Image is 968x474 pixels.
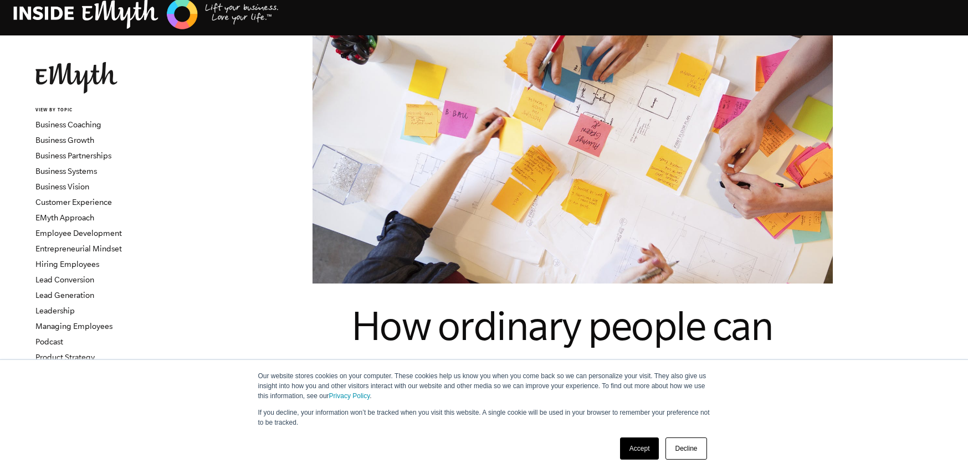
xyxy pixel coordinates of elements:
[35,120,101,129] a: Business Coaching
[35,107,169,114] h6: VIEW BY TOPIC
[329,392,370,400] a: Privacy Policy
[35,244,122,253] a: Entrepreneurial Mindset
[35,275,94,284] a: Lead Conversion
[35,291,94,300] a: Lead Generation
[35,337,63,346] a: Podcast
[35,182,89,191] a: Business Vision
[35,213,94,222] a: EMyth Approach
[665,437,706,460] a: Decline
[35,198,112,207] a: Customer Experience
[35,136,94,145] a: Business Growth
[35,229,122,238] a: Employee Development
[351,303,774,446] span: How ordinary people can create extraordinary results
[35,151,111,160] a: Business Partnerships
[35,353,95,362] a: Product Strategy
[258,371,710,401] p: Our website stores cookies on your computer. These cookies help us know you when you come back so...
[258,408,710,427] p: If you decline, your information won’t be tracked when you visit this website. A single cookie wi...
[35,62,117,94] img: EMyth
[35,322,112,331] a: Managing Employees
[35,260,99,269] a: Hiring Employees
[35,167,97,176] a: Business Systems
[35,306,75,315] a: Leadership
[620,437,659,460] a: Accept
